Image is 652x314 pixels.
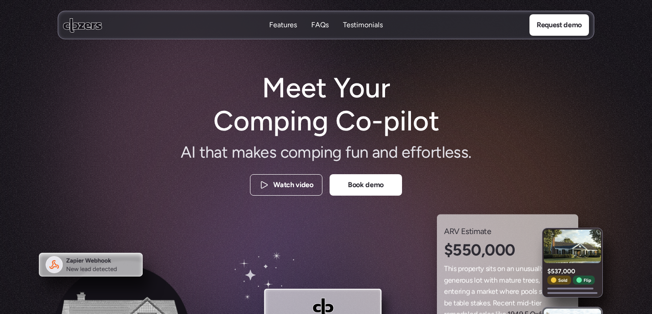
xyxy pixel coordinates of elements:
a: Book demo [330,174,402,196]
span: r [476,263,478,275]
a: FeaturesFeatures [269,20,297,30]
span: e [509,286,513,297]
span: e [444,286,448,297]
span: o [464,263,468,275]
span: a [214,142,221,163]
p: Features [269,30,297,40]
span: u [516,263,520,275]
span: s [453,142,461,163]
span: p [458,263,462,275]
span: i [490,274,491,286]
span: e [445,142,453,163]
span: a [476,297,480,309]
span: n [508,297,512,309]
span: d [525,297,529,309]
span: s [493,263,496,275]
span: k [479,297,483,309]
span: . [468,142,471,163]
span: t [222,142,228,163]
span: t [509,274,512,286]
span: u [530,263,534,275]
h1: Meet Your Comping Co-pilot [205,71,448,138]
span: e [448,297,452,309]
span: n [380,142,388,163]
span: h [448,263,452,275]
span: n [324,142,332,163]
span: e [454,286,458,297]
span: a [505,274,509,286]
p: Book demo [348,179,384,191]
span: r [515,274,517,286]
span: e [483,297,487,309]
span: g [466,286,470,297]
span: r [525,274,528,286]
span: n [360,142,368,163]
span: u [466,274,470,286]
span: e [517,274,521,286]
span: t [199,142,205,163]
span: k [253,142,260,163]
span: o [461,274,466,286]
span: o [525,286,529,297]
span: u [351,142,360,163]
span: w [500,286,505,297]
span: a [245,142,253,163]
span: A [181,142,191,163]
span: s [486,263,489,275]
span: a [471,286,475,297]
span: r [431,142,436,163]
span: l [463,297,465,309]
span: n [448,286,452,297]
a: FAQsFAQs [311,20,329,30]
span: r [458,286,461,297]
span: e [515,286,519,297]
span: u [511,274,515,286]
span: . [490,297,491,309]
span: t [474,297,476,309]
span: s [269,142,276,163]
span: e [528,274,532,286]
span: n [510,263,514,275]
span: s [453,263,457,275]
span: f [410,142,415,163]
span: e [472,263,476,275]
span: e [456,274,460,286]
span: s [470,274,473,286]
span: l [474,274,476,286]
p: Request demo [537,19,582,31]
span: m [517,297,523,309]
span: i [488,263,490,275]
h3: ARV Estimate [444,225,571,238]
span: n [452,274,456,286]
span: e [497,297,501,309]
span: o [497,263,501,275]
span: p [468,263,472,275]
span: e [505,297,509,309]
span: t [478,263,481,275]
span: a [483,286,486,297]
span: i [320,142,323,163]
span: f [416,142,421,163]
span: g [444,274,448,286]
span: t [453,297,456,309]
p: Testimonials [343,20,383,30]
span: s [461,142,468,163]
span: h [505,286,509,297]
span: m [232,142,245,163]
span: a [507,263,510,275]
span: c [501,297,505,309]
span: r [513,286,515,297]
a: TestimonialsTestimonials [343,20,383,30]
span: t [495,286,498,297]
span: o [529,286,533,297]
p: Watch video [273,179,313,191]
span: y [480,263,484,275]
span: R [493,297,497,309]
span: e [402,142,410,163]
span: m [499,274,505,286]
span: c [280,142,288,163]
span: i [523,297,525,309]
span: a [456,297,460,309]
span: h [205,142,214,163]
span: r [486,286,488,297]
